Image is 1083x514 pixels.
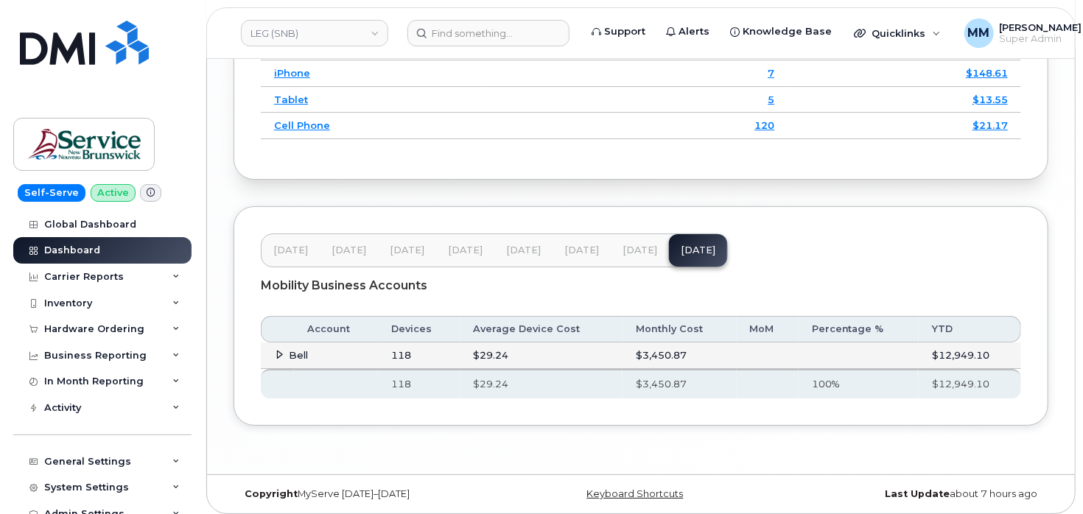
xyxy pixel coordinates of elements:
[768,94,774,105] a: 5
[407,20,569,46] input: Find something...
[379,342,460,369] td: 118
[919,316,1021,342] th: YTD
[448,244,483,256] span: [DATE]
[623,369,737,398] th: $3,450.87
[623,244,657,256] span: [DATE]
[972,119,1008,131] a: $21.17
[623,316,737,342] th: Monthly Cost
[241,20,388,46] a: LEG (SNB)
[379,316,460,342] th: Devices
[234,488,505,500] div: MyServe [DATE]–[DATE]
[581,17,656,46] a: Support
[1000,21,1082,33] span: [PERSON_NAME]
[679,24,709,39] span: Alerts
[656,17,720,46] a: Alerts
[720,17,842,46] a: Knowledge Base
[245,488,298,499] strong: Copyright
[274,119,330,131] a: Cell Phone
[872,27,925,39] span: Quicklinks
[968,24,990,42] span: MM
[1000,33,1082,45] span: Super Admin
[885,488,950,499] strong: Last Update
[768,67,774,79] a: 7
[919,342,1021,369] td: $12,949.10
[919,369,1021,398] th: $12,949.10
[737,316,799,342] th: MoM
[799,369,919,398] th: 100%
[506,244,541,256] span: [DATE]
[972,94,1008,105] a: $13.55
[261,267,1021,304] div: Mobility Business Accounts
[273,244,308,256] span: [DATE]
[379,369,460,398] th: 118
[460,316,623,342] th: Average Device Cost
[294,316,379,342] th: Account
[460,369,623,398] th: $29.24
[390,244,424,256] span: [DATE]
[777,488,1048,500] div: about 7 hours ago
[743,24,832,39] span: Knowledge Base
[799,316,919,342] th: Percentage %
[966,67,1008,79] a: $148.61
[332,244,366,256] span: [DATE]
[604,24,645,39] span: Support
[274,67,310,79] a: iPhone
[289,349,308,361] span: Bell
[586,488,683,499] a: Keyboard Shortcuts
[274,94,308,105] a: Tablet
[564,244,599,256] span: [DATE]
[754,119,774,131] a: 120
[844,18,951,48] div: Quicklinks
[623,342,737,369] td: $3,450.87
[460,342,623,369] td: $29.24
